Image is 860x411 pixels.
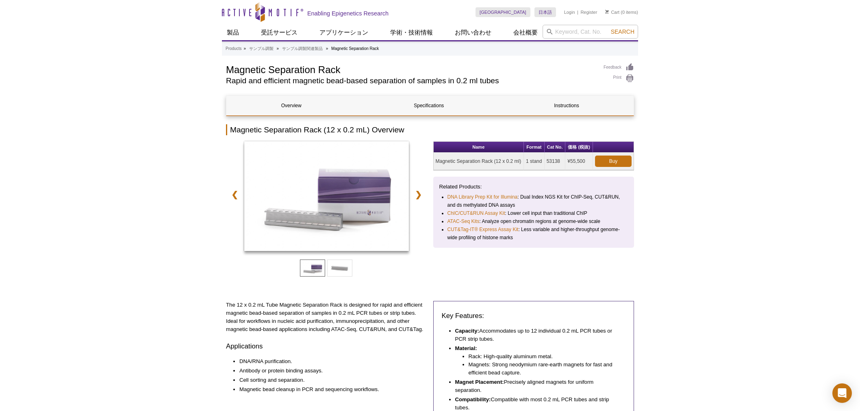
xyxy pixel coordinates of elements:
a: サンプル調製 [249,45,274,52]
a: Buy [595,156,632,167]
a: CUT&Tag-IT® Express Assay Kit [447,225,519,234]
a: Products [226,45,241,52]
a: サンプル調製関連製品 [282,45,323,52]
li: : Analyze open chromatin regions at genome-wide scale [447,217,621,225]
p: Related Products: [439,183,628,191]
img: Magnetic Rack [244,141,409,251]
a: DNA Library Prep Kit for Illumina [447,193,518,201]
a: ❯ [410,185,427,204]
li: : Dual Index NGS Kit for ChIP-Seq, CUT&RUN, and ds methylated DNA assays [447,193,621,209]
a: ATAC-Seq Kits [447,217,480,225]
li: » [243,46,246,51]
strong: Magnet Placement: [455,379,504,385]
li: : Lower cell input than traditional ChIP [447,209,621,217]
td: ¥55,500 [565,153,593,170]
li: Magnets: Strong neodymium rare-earth magnets for fast and efficient bead capture. [469,361,618,377]
li: Accommodates up to 12 individual 0.2 mL PCR tubes or PCR strip tubes. [455,327,618,343]
td: 53138 [545,153,566,170]
a: Cart [605,9,619,15]
li: Cell sorting and separation. [239,376,419,384]
a: Instructions [502,96,631,115]
li: Antibody or protein binding assays. [239,367,419,375]
a: [GEOGRAPHIC_DATA] [476,7,530,17]
h1: Magnetic Separation Rack [226,63,595,75]
a: Feedback [604,63,634,72]
li: DNA/RNA purification. [239,357,419,366]
a: Print [604,74,634,83]
input: Keyword, Cat. No. [543,25,638,39]
div: Open Intercom Messenger [832,383,852,403]
a: 学術・技術情報 [385,25,438,40]
a: ChIC/CUT&RUN Assay Kit [447,209,505,217]
h2: Magnetic Separation Rack (12 x 0.2 mL) Overview [226,124,634,135]
a: 受託サービス [256,25,302,40]
li: | [577,7,578,17]
li: Rack: High-quality aluminum metal. [469,353,618,361]
strong: Material: [455,345,477,351]
a: ❮ [226,185,243,204]
li: Magnetic bead cleanup in PCR and sequencing workflows. [239,385,419,394]
h2: Enabling Epigenetics Research [307,10,389,17]
a: Login [564,9,575,15]
th: 価格 (税抜) [565,142,593,153]
td: 1 stand [524,153,545,170]
a: アプリケーション [315,25,373,40]
li: » [326,46,328,51]
a: 製品 [222,25,244,40]
img: Your Cart [605,10,609,14]
li: Magnetic Separation Rack [331,46,379,51]
a: Register [580,9,597,15]
li: » [277,46,279,51]
li: (0 items) [605,7,638,17]
a: 会社概要 [508,25,543,40]
a: Overview [226,96,356,115]
a: お問い合わせ [450,25,496,40]
h2: Rapid and efficient magnetic bead-based separation of samples in 0.2 ml tubes [226,77,595,84]
strong: Capacity: [455,328,479,334]
a: Magnetic Rack [244,141,409,253]
li: : Less variable and higher-throughput genome-wide profiling of histone marks [447,225,621,242]
h3: Applications [226,342,427,351]
li: Precisely aligned magnets for uniform separation. [455,378,618,394]
button: Search [608,28,637,35]
th: Format [524,142,545,153]
h3: Key Features: [442,311,626,321]
td: Magnetic Separation Rack (12 x 0.2 ml) [434,153,524,170]
th: Cat No. [545,142,566,153]
th: Name [434,142,524,153]
a: 日本語 [534,7,556,17]
strong: Compatibility: [455,396,491,402]
span: Search [611,28,634,35]
p: The 12 x 0.2 mL Tube Magnetic Separation Rack is designed for rapid and efficient magnetic bead-b... [226,301,427,333]
a: Specifications [364,96,494,115]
